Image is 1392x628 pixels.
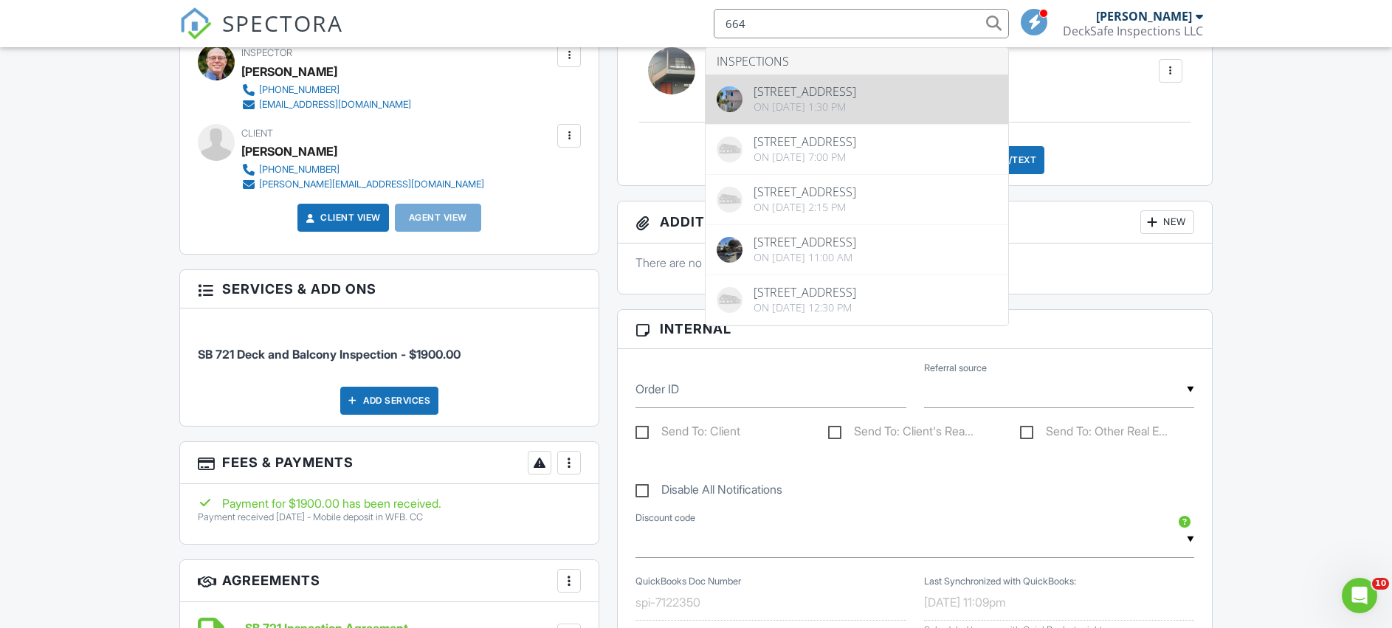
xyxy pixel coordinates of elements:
[241,128,273,139] span: Client
[180,560,599,602] h3: Agreements
[259,164,340,176] div: [PHONE_NUMBER]
[241,177,484,192] a: [PERSON_NAME][EMAIL_ADDRESS][DOMAIN_NAME]
[1372,578,1389,590] span: 10
[1096,9,1192,24] div: [PERSON_NAME]
[241,97,411,112] a: [EMAIL_ADDRESS][DOMAIN_NAME]
[198,320,581,374] li: Service: SB 721 Deck and Balcony Inspection
[198,495,581,511] div: Payment for $1900.00 has been received.
[717,237,742,263] img: streetview
[754,252,856,263] div: On [DATE] 11:00 am
[1342,578,1377,613] iframe: Intercom live chat
[241,162,484,177] a: [PHONE_NUMBER]
[340,387,438,415] div: Add Services
[754,136,856,148] div: [STREET_ADDRESS]
[618,201,1212,244] h3: Additional Documents
[635,381,679,397] label: Order ID
[828,424,974,443] label: Send To: Client's Real Estate Agent
[180,270,599,308] h3: Services & Add ons
[259,179,484,190] div: [PERSON_NAME][EMAIL_ADDRESS][DOMAIN_NAME]
[198,511,581,523] p: Payment received [DATE] - Mobile deposit in WFB. CC
[924,362,987,375] label: Referral source
[303,210,381,225] a: Client View
[635,424,740,443] label: Send To: Client
[717,137,742,162] img: house-placeholder-square-ca63347ab8c70e15b013bc22427d3df0f7f082c62ce06d78aee8ec4e70df452f.jpg
[241,61,337,83] div: [PERSON_NAME]
[618,310,1212,348] h3: Internal
[1020,424,1168,443] label: Send To: Other Real Estate Agent
[1140,210,1194,234] div: New
[635,483,782,501] label: Disable All Notifications
[241,83,411,97] a: [PHONE_NUMBER]
[717,287,742,313] img: house-placeholder-square-ca63347ab8c70e15b013bc22427d3df0f7f082c62ce06d78aee8ec4e70df452f.jpg
[198,347,461,362] span: SB 721 Deck and Balcony Inspection - $1900.00
[180,442,599,484] h3: Fees & Payments
[635,575,741,588] label: QuickBooks Doc Number
[754,302,856,314] div: On [DATE] 12:30 pm
[635,255,1194,271] p: There are no attachments to this inspection.
[754,286,856,298] div: [STREET_ADDRESS]
[754,151,856,163] div: On [DATE] 7:00 pm
[179,20,343,51] a: SPECTORA
[706,48,1008,75] li: Inspections
[754,236,856,248] div: [STREET_ADDRESS]
[714,9,1009,38] input: Search everything...
[924,575,1076,588] label: Last Synchronized with QuickBooks:
[717,86,742,112] img: cover.jpg
[179,7,212,40] img: The Best Home Inspection Software - Spectora
[241,140,337,162] div: [PERSON_NAME]
[635,511,695,525] label: Discount code
[222,7,343,38] span: SPECTORA
[1063,24,1203,38] div: DeckSafe Inspections LLC
[754,86,856,97] div: [STREET_ADDRESS]
[259,99,411,111] div: [EMAIL_ADDRESS][DOMAIN_NAME]
[717,187,742,213] img: house-placeholder-square-ca63347ab8c70e15b013bc22427d3df0f7f082c62ce06d78aee8ec4e70df452f.jpg
[754,201,856,213] div: On [DATE] 2:15 pm
[259,84,340,96] div: [PHONE_NUMBER]
[754,101,856,113] div: On [DATE] 1:30 pm
[754,186,856,198] div: [STREET_ADDRESS]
